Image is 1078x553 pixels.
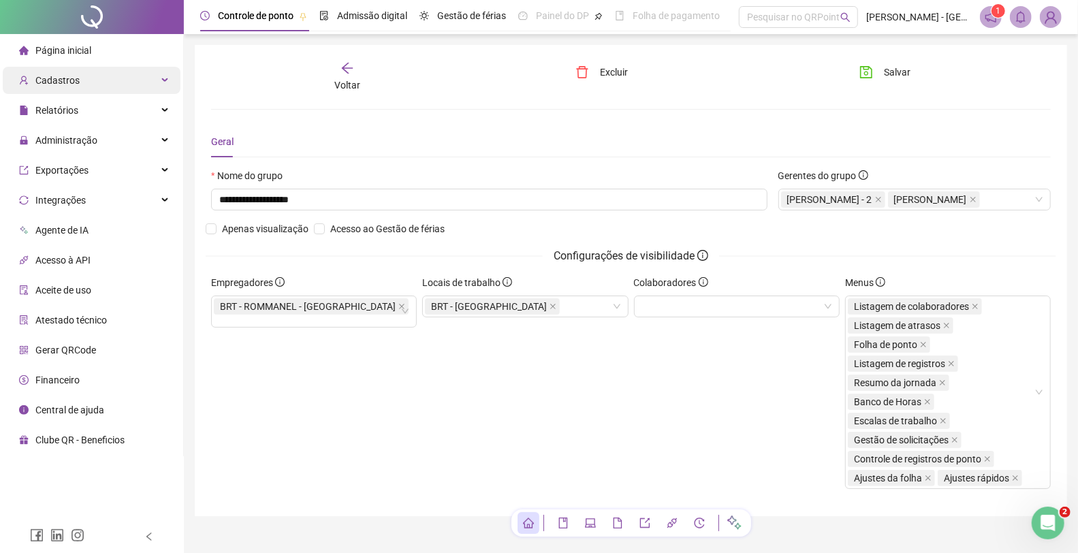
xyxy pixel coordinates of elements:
[425,298,560,315] span: BRT - BROTAS CENTER
[19,375,29,385] span: dollar
[924,398,931,405] span: close
[558,518,569,528] span: book
[543,247,719,264] span: Configurações de visibilidade
[437,10,506,21] span: Gestão de férias
[699,277,708,287] span: info-circle
[419,11,429,20] span: sun
[565,61,638,83] button: Excluir
[633,10,720,21] span: Folha de pagamento
[615,11,624,20] span: book
[19,285,29,295] span: audit
[894,192,967,207] span: [PERSON_NAME]
[859,65,873,79] span: save
[30,528,44,542] span: facebook
[319,11,329,20] span: file-done
[503,277,512,287] span: info-circle
[939,379,946,386] span: close
[787,192,872,207] span: [PERSON_NAME] - 2
[337,10,407,21] span: Admissão digital
[35,285,91,296] span: Aceite de uso
[667,518,678,528] span: api
[1015,11,1027,23] span: bell
[35,75,80,86] span: Cadastros
[778,168,868,183] span: Gerentes do grupo
[431,299,547,314] span: BRT - [GEOGRAPHIC_DATA]
[325,221,450,236] span: Acesso ao Gestão de férias
[612,518,623,528] span: file
[211,134,234,149] div: Geral
[884,65,910,80] span: Salvar
[35,434,125,445] span: Clube QR - Beneficios
[854,434,949,445] span: Gestão de solicitações
[585,518,596,528] span: laptop
[536,10,589,21] span: Painel do DP
[985,11,997,23] span: notification
[854,473,922,484] span: Ajustes da folha
[854,396,921,407] span: Banco de Horas
[35,255,91,266] span: Acesso à API
[211,275,285,290] span: Empregadores
[940,417,947,424] span: close
[1041,7,1061,27] img: 82688
[854,301,969,312] span: Listagem de colaboradores
[35,195,86,206] span: Integrações
[876,277,885,287] span: info-circle
[920,341,927,348] span: close
[697,250,708,261] span: info-circle
[944,473,1009,484] span: Ajustes rápidos
[1060,507,1071,518] span: 2
[840,12,851,22] span: search
[854,320,940,331] span: Listagem de atrasos
[875,196,882,203] span: close
[398,303,405,310] span: close
[19,435,29,445] span: gift
[19,405,29,415] span: info-circle
[144,532,154,541] span: left
[925,475,932,481] span: close
[334,80,360,91] span: Voltar
[35,135,97,146] span: Administração
[943,322,950,329] span: close
[859,170,868,180] span: info-circle
[35,45,91,56] span: Página inicial
[948,360,955,367] span: close
[854,339,917,350] span: Folha de ponto
[71,528,84,542] span: instagram
[951,437,958,443] span: close
[19,195,29,205] span: sync
[340,61,354,75] span: arrow-left
[1012,475,1019,481] span: close
[518,11,528,20] span: dashboard
[845,275,885,290] span: Menus
[550,303,556,310] span: close
[50,528,64,542] span: linkedin
[220,299,396,314] span: BRT - ROMMANEL - [GEOGRAPHIC_DATA]
[984,456,991,462] span: close
[575,65,589,79] span: delete
[600,65,628,80] span: Excluir
[35,405,104,415] span: Central de ajuda
[35,345,96,355] span: Gerar QRCode
[35,105,78,116] span: Relatórios
[211,168,291,183] label: Nome do grupo
[19,76,29,85] span: user-add
[992,4,1005,18] sup: 1
[854,415,937,426] span: Escalas de trabalho
[218,10,294,21] span: Controle de ponto
[781,191,885,208] span: Marta Suane Farini Gomes Carvalho - 2
[523,518,534,528] span: home
[19,46,29,55] span: home
[19,255,29,265] span: api
[595,12,603,20] span: pushpin
[19,165,29,175] span: export
[970,196,977,203] span: close
[854,358,945,369] span: Listagem de registros
[854,454,981,464] span: Controle de registros de ponto
[214,298,409,315] span: RV COMÉRCIO DE BIJUTERIAS LTDA - FILIAL
[854,377,936,388] span: Resumo da jornada
[19,345,29,355] span: qrcode
[35,315,107,326] span: Atestado técnico
[866,10,972,25] span: [PERSON_NAME] - [GEOGRAPHIC_DATA]
[19,136,29,145] span: lock
[275,277,285,287] span: info-circle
